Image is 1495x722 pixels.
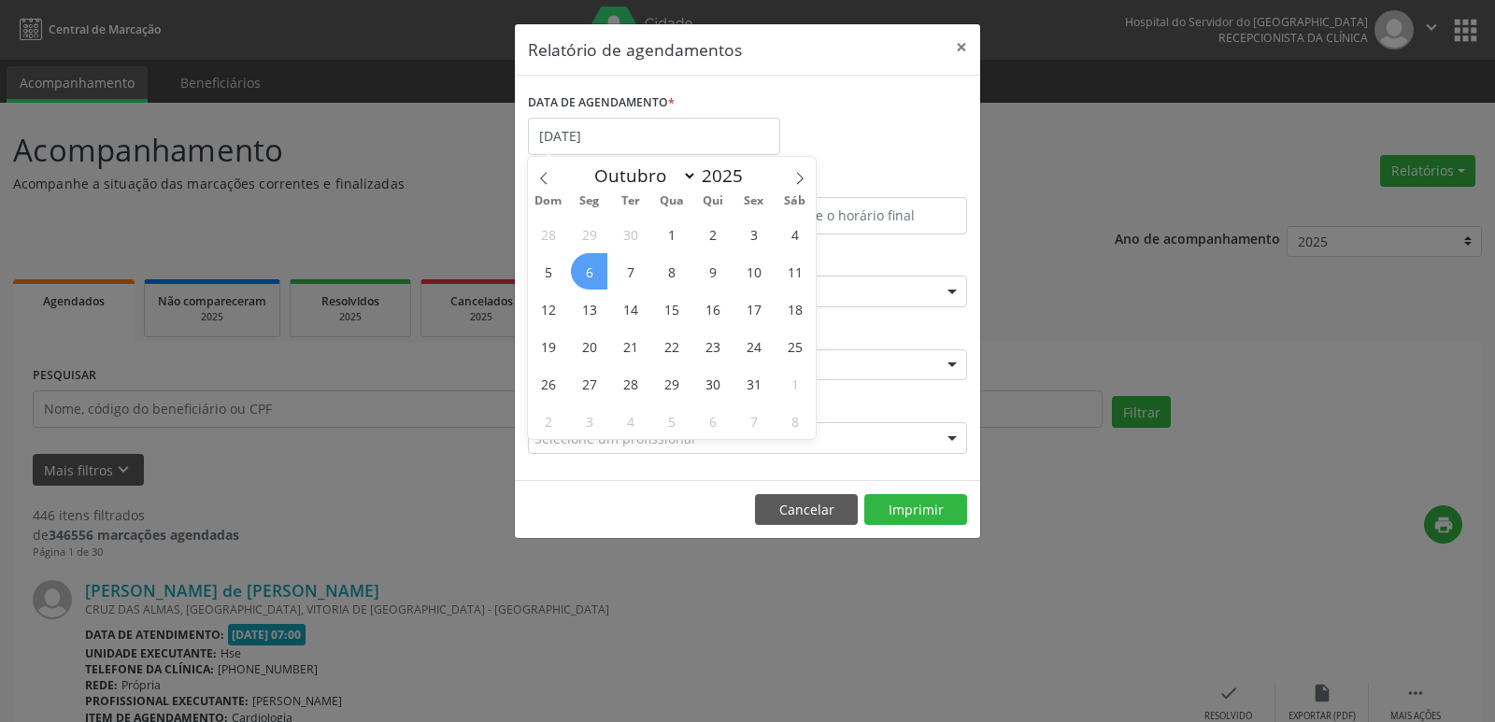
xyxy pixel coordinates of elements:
input: Year [697,163,759,188]
span: Outubro 11, 2025 [776,253,813,290]
button: Imprimir [864,494,967,526]
span: Novembro 1, 2025 [776,365,813,402]
span: Outubro 24, 2025 [735,328,772,364]
span: Outubro 19, 2025 [530,328,566,364]
span: Outubro 5, 2025 [530,253,566,290]
span: Ter [610,195,651,207]
span: Outubro 4, 2025 [776,216,813,252]
span: Outubro 13, 2025 [571,290,607,327]
span: Setembro 29, 2025 [571,216,607,252]
label: DATA DE AGENDAMENTO [528,89,675,118]
span: Qua [651,195,692,207]
span: Sáb [775,195,816,207]
span: Outubro 20, 2025 [571,328,607,364]
span: Novembro 6, 2025 [694,403,731,439]
span: Outubro 12, 2025 [530,290,566,327]
span: Outubro 27, 2025 [571,365,607,402]
span: Sex [733,195,775,207]
span: Outubro 3, 2025 [735,216,772,252]
span: Outubro 16, 2025 [694,290,731,327]
span: Setembro 28, 2025 [530,216,566,252]
span: Outubro 31, 2025 [735,365,772,402]
span: Outubro 10, 2025 [735,253,772,290]
span: Novembro 4, 2025 [612,403,648,439]
label: ATÉ [752,168,967,197]
button: Cancelar [755,494,858,526]
h5: Relatório de agendamentos [528,37,742,62]
span: Outubro 14, 2025 [612,290,648,327]
input: Selecione o horário final [752,197,967,234]
span: Outubro 18, 2025 [776,290,813,327]
button: Close [943,24,980,70]
span: Outubro 7, 2025 [612,253,648,290]
span: Novembro 7, 2025 [735,403,772,439]
span: Outubro 15, 2025 [653,290,690,327]
span: Outubro 1, 2025 [653,216,690,252]
select: Month [585,163,697,189]
span: Qui [692,195,733,207]
span: Outubro 17, 2025 [735,290,772,327]
span: Outubro 9, 2025 [694,253,731,290]
span: Outubro 21, 2025 [612,328,648,364]
span: Dom [528,195,569,207]
input: Selecione uma data ou intervalo [528,118,780,155]
span: Outubro 6, 2025 [571,253,607,290]
span: Outubro 2, 2025 [694,216,731,252]
span: Novembro 2, 2025 [530,403,566,439]
span: Outubro 23, 2025 [694,328,731,364]
span: Outubro 28, 2025 [612,365,648,402]
span: Selecione um profissional [534,429,695,448]
span: Novembro 8, 2025 [776,403,813,439]
span: Outubro 30, 2025 [694,365,731,402]
span: Outubro 8, 2025 [653,253,690,290]
span: Novembro 5, 2025 [653,403,690,439]
span: Setembro 30, 2025 [612,216,648,252]
span: Outubro 29, 2025 [653,365,690,402]
span: Seg [569,195,610,207]
span: Novembro 3, 2025 [571,403,607,439]
span: Outubro 22, 2025 [653,328,690,364]
span: Outubro 25, 2025 [776,328,813,364]
span: Outubro 26, 2025 [530,365,566,402]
